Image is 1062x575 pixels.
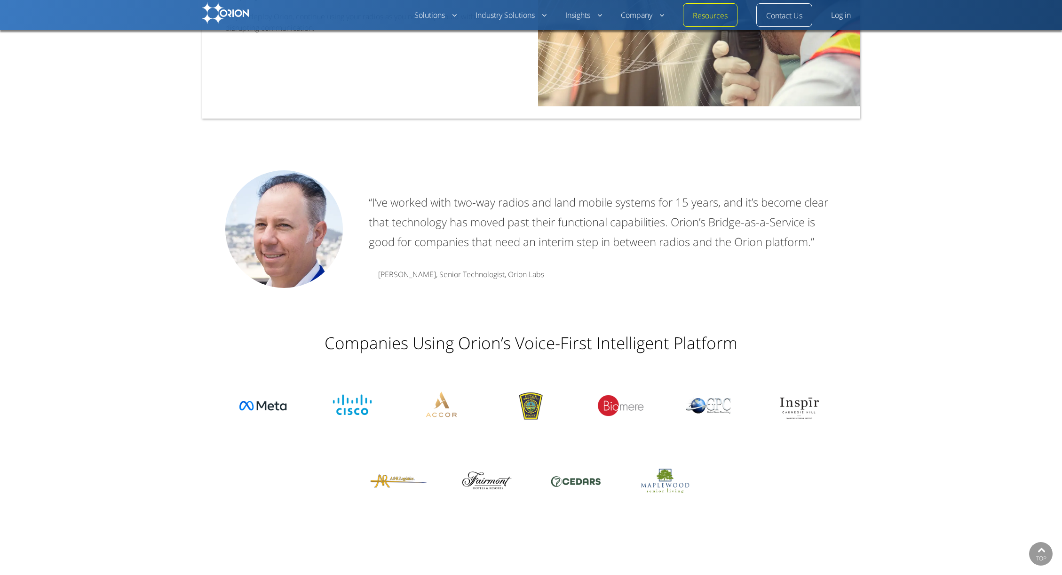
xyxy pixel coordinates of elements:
img: Fairmont Hotels [451,461,522,503]
span: — [PERSON_NAME], Senior Technologist, Orion Labs [369,269,544,280]
img: Cisco [317,385,388,427]
img: Maplewood Senior Living [630,461,700,503]
a: Log in [831,10,851,21]
a: Contact Us [766,10,802,22]
img: Accor Hotels [406,385,477,427]
h2: Companies Using Orion’s Voice-First Intelligent Platform [202,331,860,354]
a: Insights [565,10,602,21]
p: “I’ve worked with two-way radios and land mobile systems for 15 years, and it’s become clear that... [369,192,837,252]
img: Orion [202,2,249,24]
a: Industry Solutions [476,10,547,21]
img: Meta [228,385,298,427]
img: Biomere [585,385,656,427]
img: Global Point Consulting [674,385,745,427]
img: 7 Cedars Casino [540,461,611,503]
iframe: Chat Widget [893,466,1062,575]
img: Desmond Thorsson, Senior Technologist, Orion Labs [225,170,343,288]
a: Company [621,10,664,21]
img: Suffolk University Police Department [496,385,566,427]
img: A&R Logistics [362,461,432,503]
img: Inspir Senior Living [764,385,834,427]
a: Resources [693,10,728,22]
a: Solutions [414,10,457,21]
